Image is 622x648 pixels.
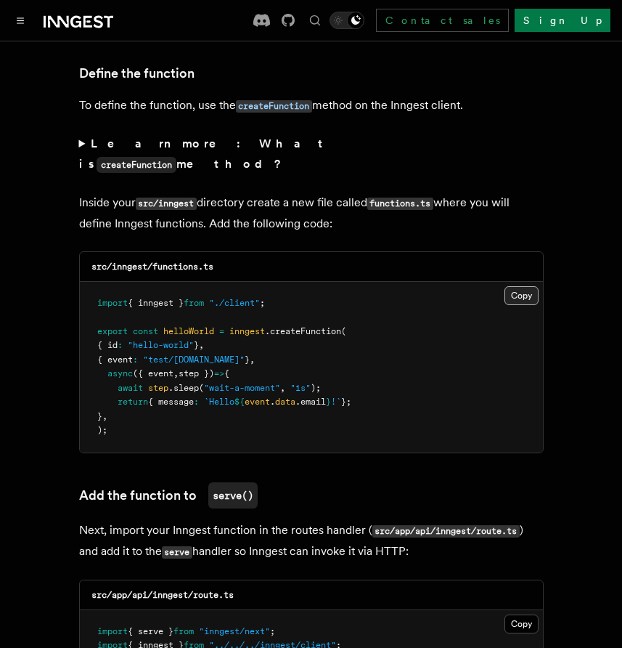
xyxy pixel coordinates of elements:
span: } [326,397,331,407]
button: Copy [504,615,539,633]
code: src/app/api/inngest/route.ts [91,590,234,600]
a: createFunction [236,98,312,112]
button: Toggle navigation [12,12,29,29]
code: createFunction [97,157,176,173]
span: "hello-world" [128,340,194,350]
button: Toggle dark mode [330,12,364,29]
span: }; [341,397,351,407]
span: step [148,383,168,393]
span: { id [97,340,118,350]
a: Contact sales [376,9,509,32]
span: "inngest/next" [199,626,270,636]
span: .createFunction [265,326,341,336]
p: Next, import your Inngest function in the routes handler ( ) and add it to the handler so Inngest... [79,520,544,562]
p: Inside your directory create a new file called where you will define Inngest functions. Add the f... [79,193,544,234]
p: To define the function, use the method on the Inngest client. [79,95,544,116]
span: "./client" [209,298,260,308]
span: ); [311,383,321,393]
span: "wait-a-moment" [204,383,280,393]
code: src/app/api/inngest/route.ts [372,525,520,538]
span: { inngest } [128,298,184,308]
button: Find something... [306,12,324,29]
span: ({ event [133,368,173,378]
button: Copy [504,286,539,305]
span: const [133,326,158,336]
a: Add the function toserve() [79,482,258,509]
span: , [280,383,285,393]
span: ); [97,425,107,435]
span: event [245,397,270,407]
span: { event [97,355,133,365]
span: ( [341,326,346,336]
span: : [133,355,138,365]
span: data [275,397,295,407]
span: { message [148,397,194,407]
span: : [194,397,199,407]
span: => [214,368,224,378]
span: } [194,340,199,350]
span: "test/[DOMAIN_NAME]" [143,355,245,365]
span: : [118,340,123,350]
span: { [224,368,229,378]
span: , [199,340,204,350]
span: , [250,355,255,365]
a: Define the function [79,63,195,84]
span: , [173,368,179,378]
span: from [184,298,204,308]
span: "1s" [290,383,311,393]
span: ; [270,626,275,636]
span: await [118,383,143,393]
strong: Learn more: What is method? [79,137,330,171]
span: { serve } [128,626,173,636]
span: ${ [234,397,245,407]
span: `Hello [204,397,234,407]
summary: Learn more: What iscreateFunctionmethod? [79,134,544,175]
span: = [219,326,224,336]
span: from [173,626,194,636]
span: export [97,326,128,336]
code: src/inngest [136,198,197,210]
span: import [97,626,128,636]
span: async [107,368,133,378]
code: serve() [208,482,258,509]
span: !` [331,397,341,407]
span: helloWorld [163,326,214,336]
span: . [270,397,275,407]
span: ( [199,383,204,393]
code: createFunction [236,100,312,113]
span: .sleep [168,383,199,393]
span: inngest [229,326,265,336]
code: src/inngest/functions.ts [91,262,213,272]
span: return [118,397,148,407]
span: step }) [179,368,214,378]
a: Sign Up [515,9,610,32]
code: functions.ts [367,198,433,210]
code: serve [162,546,192,559]
span: .email [295,397,326,407]
span: , [102,411,107,421]
span: import [97,298,128,308]
span: } [245,355,250,365]
span: ; [260,298,265,308]
span: } [97,411,102,421]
